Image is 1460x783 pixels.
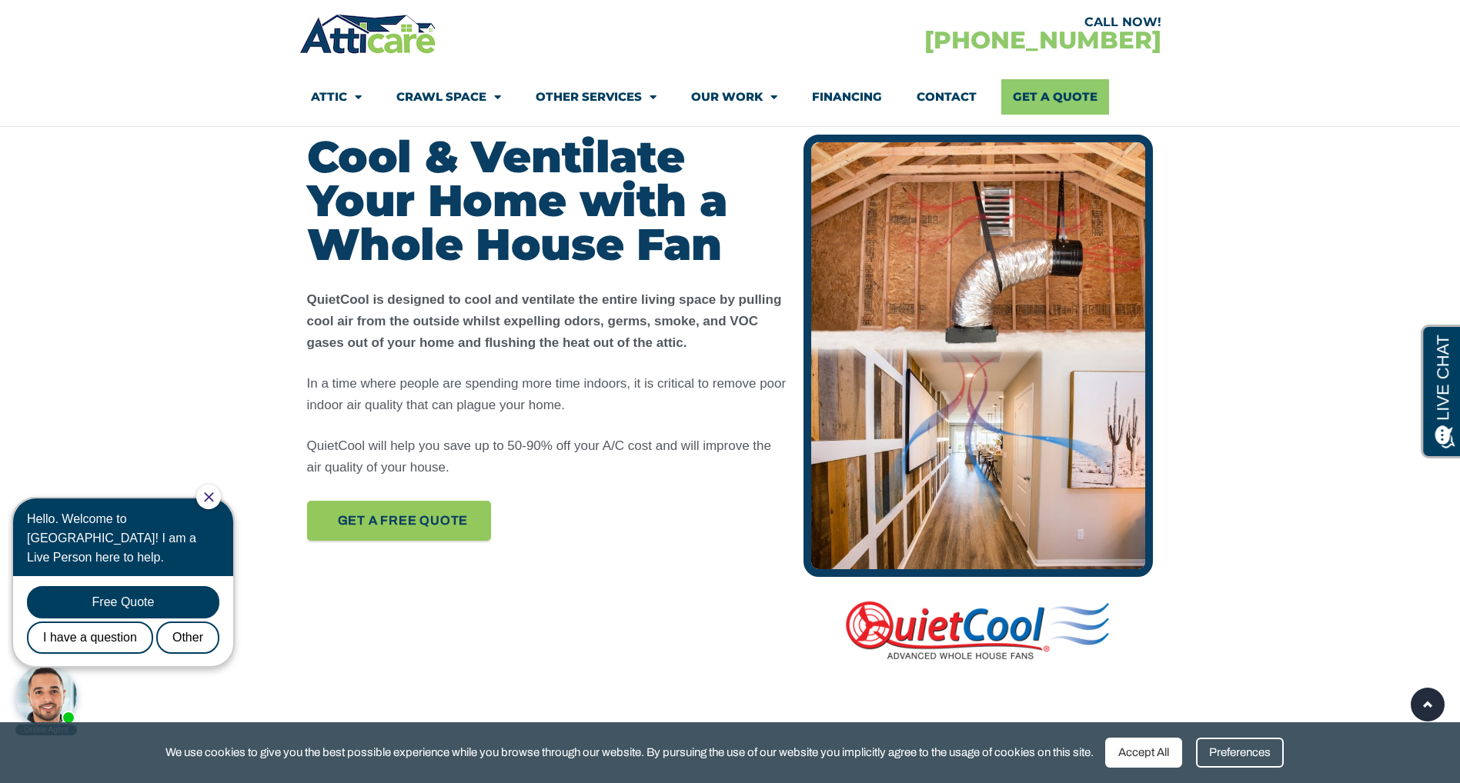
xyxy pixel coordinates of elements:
[1105,738,1182,768] div: Accept All
[536,79,656,115] a: Other Services
[38,12,124,32] span: Opens a chat window
[917,79,977,115] a: Contact
[730,16,1161,28] div: CALL NOW!
[165,743,1094,762] span: We use cookies to give you the best possible experience while you browse through our website. By ...
[311,79,362,115] a: Attic
[307,292,782,350] strong: QuietCool is designed to cool and ventilate the entire living space by pulling cool air from the ...
[1001,79,1109,115] a: Get A Quote
[307,135,789,266] h2: Cool & Ventilate Your Home with a Whole House Fan
[338,508,469,533] span: Get A FREE quote
[396,79,501,115] a: Crawl Space
[691,79,777,115] a: Our Work
[307,435,789,478] p: QuietCool will help you save up to 50-90% off your A/C cost and will improve the air quality of y...
[1196,738,1284,768] div: Preferences
[307,501,492,541] a: Get A FREE quote
[812,79,882,115] a: Financing
[307,376,787,412] span: In a time where people are spending more time indoors, it is critical to remove poor indoor air q...
[311,79,1150,115] nav: Menu
[8,483,254,737] iframe: Chat Invitation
